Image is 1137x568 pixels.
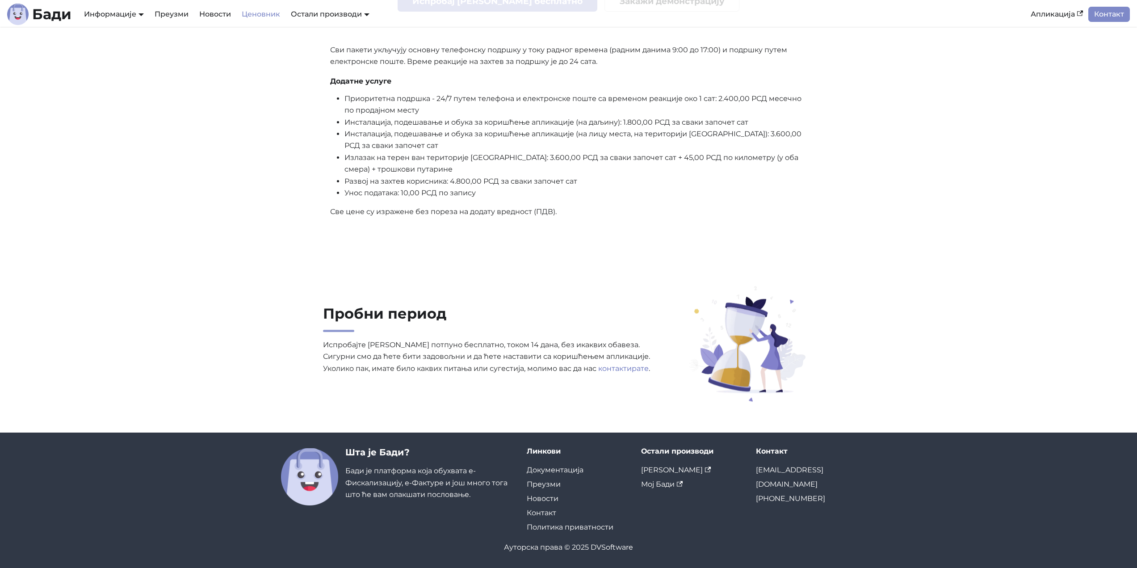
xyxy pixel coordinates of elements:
div: Линкови [527,447,627,456]
a: Контакт [1088,7,1130,22]
li: Приоритетна подршка - 24/7 путем телефона и електронске поште са временом реакције око 1 сат: 2.4... [344,93,807,117]
p: Испробајте [PERSON_NAME] потпуно бесплатно, током 14 дана, без икаквих обавеза. Сигурни смо да ће... [323,339,653,374]
h2: Пробни период [323,305,653,332]
img: Пробни период [679,282,816,402]
li: Излазак на терен ван територије [GEOGRAPHIC_DATA]: 3.600,00 РСД за сваки започет сат + 45,00 РСД ... [344,152,807,176]
a: Апликација [1025,7,1088,22]
a: ЛогоБади [7,4,71,25]
div: Остали производи [641,447,742,456]
a: Документација [527,466,583,474]
a: Новости [194,7,236,22]
li: Развој на захтев корисника: 4.800,00 РСД за сваки започет сат [344,176,807,187]
div: Ауторска права © 2025 DVSoftware [281,542,856,553]
a: Информације [84,10,144,18]
h4: Додатне услуге [330,77,807,86]
h3: Шта је Бади? [345,447,512,458]
p: Сви пакети укључују основну телефонску подршку у току радног времена (радним данима 9:00 до 17:00... [330,44,807,68]
li: Унос података: 10,00 РСД по запису [344,187,807,199]
a: [PERSON_NAME] [641,466,711,474]
a: [EMAIL_ADDRESS][DOMAIN_NAME] [756,466,823,488]
div: Бади је платформа која обухвата е-Фискализацију, е-Фактуре и још много тога што ће вам олакшати п... [345,447,512,505]
a: Преузми [149,7,194,22]
a: контактирате [598,364,649,373]
p: Све цене су изражене без пореза на додату вредност (ПДВ). [330,206,807,218]
li: Инсталација, подешавање и обука за коришћење апликације (на даљину): 1.800,00 РСД за сваки започе... [344,117,807,128]
a: Ценовник [236,7,285,22]
img: Лого [7,4,29,25]
b: Бади [32,7,71,21]
div: Контакт [756,447,856,456]
a: Новости [527,494,558,503]
img: Бади [281,448,338,505]
li: Инсталација, подешавање и обука за коришћење апликације (на лицу места, на територији [GEOGRAPHIC... [344,128,807,152]
a: Политика приватности [527,523,613,531]
a: Остали производи [291,10,369,18]
a: Преузми [527,480,561,488]
a: Контакт [527,509,556,517]
a: Мој Бади [641,480,683,488]
a: [PHONE_NUMBER] [756,494,825,503]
